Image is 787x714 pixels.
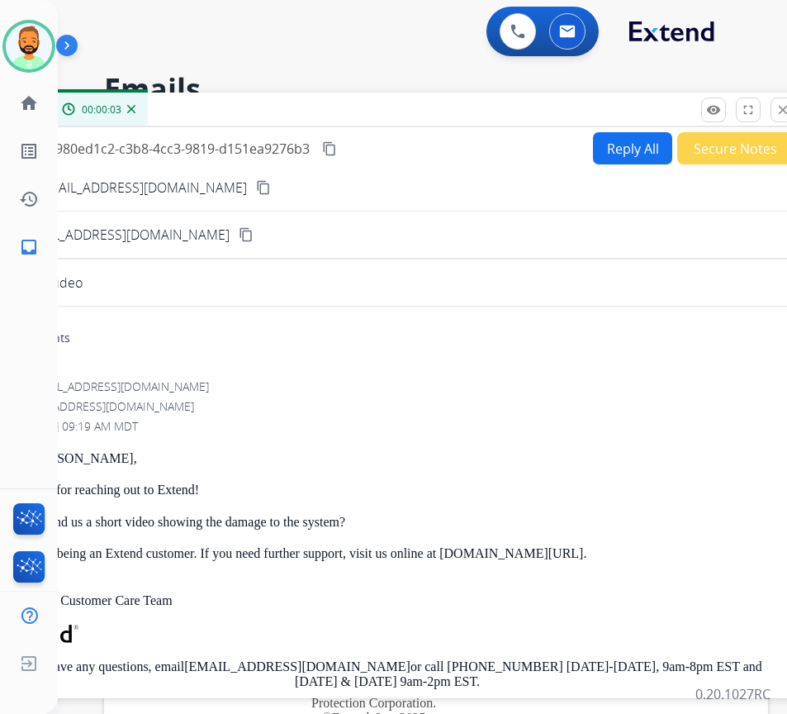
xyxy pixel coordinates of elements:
p: 0.20.1027RC [695,684,770,704]
img: avatar [6,23,52,69]
mat-icon: content_copy [239,227,254,242]
p: [EMAIL_ADDRESS][DOMAIN_NAME] [36,178,247,198]
span: [EMAIL_ADDRESS][DOMAIN_NAME] [27,378,209,394]
span: [DATE] 09:19 AM MDT [25,418,138,434]
a: [EMAIL_ADDRESS][DOMAIN_NAME] [184,659,410,674]
mat-icon: content_copy [256,180,271,195]
p: Video [49,273,83,293]
mat-icon: list_alt [19,141,39,161]
mat-icon: remove_red_eye [706,102,721,117]
mat-icon: home [19,93,39,113]
span: [EMAIL_ADDRESS][DOMAIN_NAME] [12,398,194,414]
span: 00:00:03 [82,103,121,117]
mat-icon: fullscreen [741,102,756,117]
button: Reply All [593,132,672,164]
h2: Emails [104,73,747,106]
span: [EMAIL_ADDRESS][DOMAIN_NAME] [18,225,230,245]
span: 980ed1c2-c3b8-4cc3-9819-d151ea9276b3 [55,140,310,158]
mat-icon: content_copy [322,141,337,156]
mat-icon: history [19,189,39,209]
mat-icon: inbox [19,237,39,257]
